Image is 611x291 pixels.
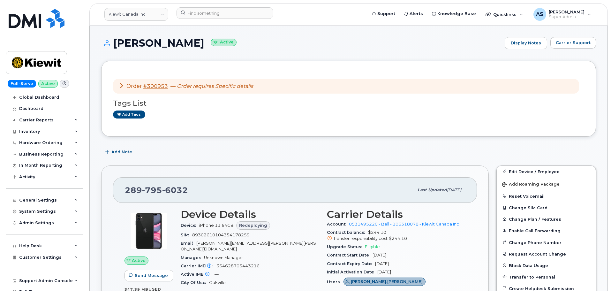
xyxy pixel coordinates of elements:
[170,83,253,89] span: —
[497,166,596,177] a: Edit Device / Employee
[509,228,561,233] span: Enable Call Forwarding
[377,270,391,274] span: [DATE]
[365,244,380,249] span: Eligible
[177,83,253,89] em: Order requires Specific details
[583,263,606,286] iframe: Messenger Launcher
[447,188,461,192] span: [DATE]
[351,279,423,285] span: [PERSON_NAME].[PERSON_NAME]
[211,39,237,46] small: Active
[142,185,162,195] span: 795
[497,225,596,236] button: Enable Call Forwarding
[181,233,192,237] span: SIM
[181,241,316,251] span: [PERSON_NAME][EMAIL_ADDRESS][PERSON_NAME][PERSON_NAME][DOMAIN_NAME]
[124,270,173,281] button: Send Message
[497,202,596,213] button: Change SIM Card
[327,253,373,257] span: Contract Start Date
[327,280,343,284] span: Users
[497,237,596,248] button: Change Phone Number
[181,255,204,260] span: Manager
[389,236,407,241] span: $244.10
[327,230,465,241] span: $244.10
[373,253,386,257] span: [DATE]
[132,257,146,264] span: Active
[327,244,365,249] span: Upgrade Status
[327,270,377,274] span: Initial Activation Date
[239,222,267,228] span: Redeploying
[327,209,465,220] h3: Carrier Details
[181,272,215,277] span: Active IMEI
[215,272,219,277] span: —
[497,271,596,283] button: Transfer to Personal
[162,185,188,195] span: 6032
[327,261,375,266] span: Contract Expiry Date
[497,213,596,225] button: Change Plan / Features
[505,37,547,49] a: Display Notes
[497,248,596,260] button: Request Account Change
[550,37,596,49] button: Carrier Support
[343,280,426,284] a: [PERSON_NAME].[PERSON_NAME]
[497,260,596,271] button: Block Data Usage
[143,83,168,89] a: #300953
[113,111,145,119] a: Add tags
[111,149,132,155] span: Add Note
[556,40,591,46] span: Carrier Support
[349,222,459,226] a: 0531495220 - Bell - 106318078 - Kiewit Canada Inc
[192,233,250,237] span: 89302610104354178259
[333,236,388,241] span: Transfer responsibility cost
[209,280,226,285] span: Oakville
[181,264,216,268] span: Carrier IMEI
[126,83,142,89] span: Order
[497,177,596,190] button: Add Roaming Package
[181,223,199,228] span: Device
[199,223,234,228] span: iPhone 11 64GB
[216,264,260,268] span: 354628705443216
[181,280,209,285] span: City Of Use
[502,182,560,188] span: Add Roaming Package
[497,190,596,202] button: Reset Voicemail
[418,188,447,192] span: Last updated
[327,222,349,226] span: Account
[375,261,389,266] span: [DATE]
[204,255,243,260] span: Unknown Manager
[113,99,584,107] h3: Tags List
[509,217,561,222] span: Change Plan / Features
[101,37,502,49] h1: [PERSON_NAME]
[130,212,168,250] img: iPhone_11.jpg
[181,209,319,220] h3: Device Details
[181,241,196,246] span: Email
[101,146,138,158] button: Add Note
[327,230,368,235] span: Contract balance
[135,272,168,279] span: Send Message
[125,185,188,195] span: 289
